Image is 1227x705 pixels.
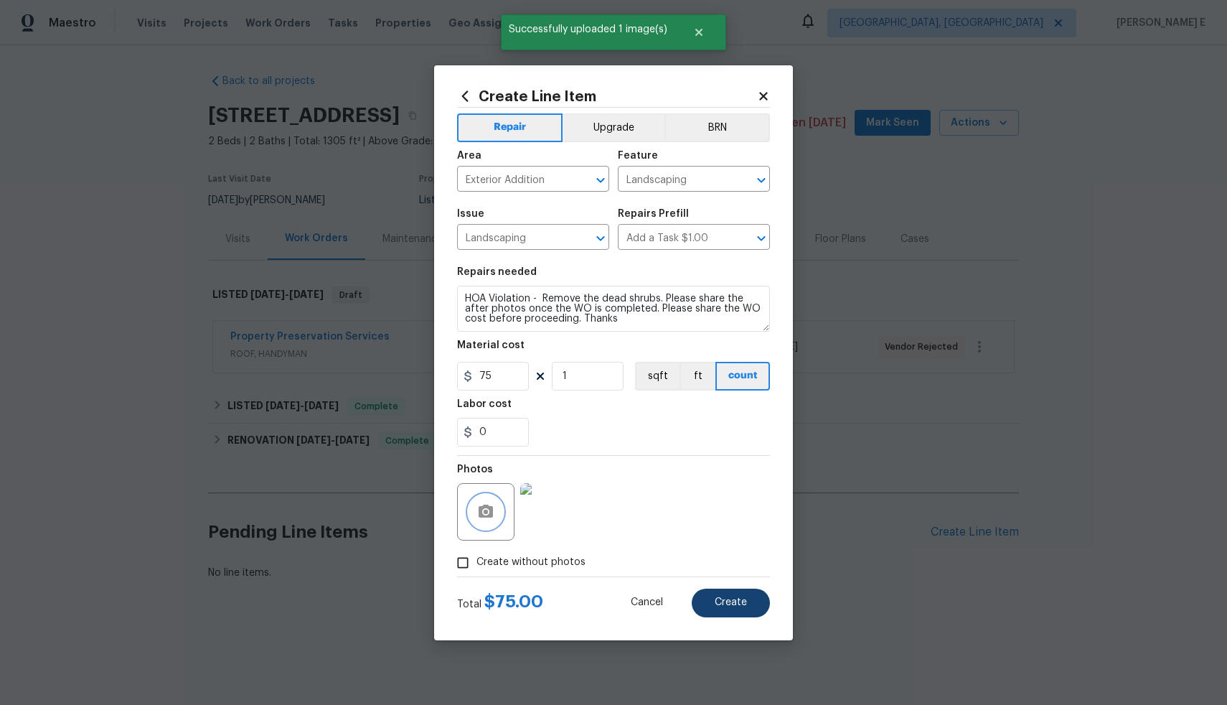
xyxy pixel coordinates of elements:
[692,589,770,617] button: Create
[715,597,747,608] span: Create
[457,399,512,409] h5: Labor cost
[664,113,770,142] button: BRN
[715,362,770,391] button: count
[457,594,543,612] div: Total
[618,209,689,219] h5: Repairs Prefill
[457,113,563,142] button: Repair
[608,589,686,617] button: Cancel
[591,228,611,248] button: Open
[476,555,586,570] span: Create without photos
[457,151,481,161] h5: Area
[457,340,525,350] h5: Material cost
[635,362,680,391] button: sqft
[457,88,757,104] h2: Create Line Item
[563,113,665,142] button: Upgrade
[680,362,715,391] button: ft
[501,14,675,45] span: Successfully uploaded 1 image(s)
[631,597,663,608] span: Cancel
[591,170,611,190] button: Open
[457,267,537,277] h5: Repairs needed
[457,209,484,219] h5: Issue
[484,593,543,610] span: $ 75.00
[457,464,493,475] h5: Photos
[675,18,723,47] button: Close
[751,170,771,190] button: Open
[751,228,771,248] button: Open
[457,286,770,332] textarea: HOA Violation - Remove the dead shrubs. Please share the after photos once the WO is completed. P...
[618,151,658,161] h5: Feature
